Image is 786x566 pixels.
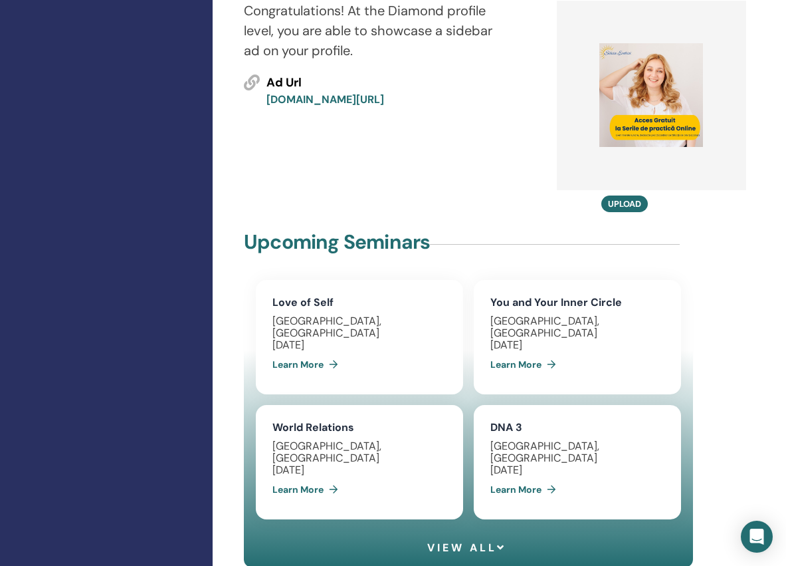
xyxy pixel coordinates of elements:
a: Love of Self [272,295,334,309]
div: Open Intercom Messenger [741,521,773,553]
img: default.jpg [599,43,703,147]
div: [GEOGRAPHIC_DATA], [GEOGRAPHIC_DATA] [490,315,664,339]
div: [GEOGRAPHIC_DATA], [GEOGRAPHIC_DATA] [272,315,446,339]
div: [GEOGRAPHIC_DATA], [GEOGRAPHIC_DATA] [272,440,446,464]
div: [DATE] [490,464,664,476]
div: [DATE] [272,464,446,476]
a: View all [427,541,510,555]
span: View all [427,541,506,554]
a: Learn More [490,351,561,378]
a: World Relations [272,420,354,434]
span: Ad Url [266,74,302,92]
a: DNA 3 [490,420,522,434]
button: Upload [601,196,648,212]
div: [DATE] [490,339,664,351]
div: [GEOGRAPHIC_DATA], [GEOGRAPHIC_DATA] [490,440,664,464]
p: Congratulations! At the Diamond profile level, you are able to showcase a sidebar ad on your prof... [244,1,498,61]
div: [DATE] [272,339,446,351]
a: [DOMAIN_NAME][URL] [266,92,384,106]
a: Learn More [272,476,344,503]
a: Learn More [272,351,344,378]
h4: Upcoming Seminars [244,230,430,254]
a: Learn More [490,476,561,503]
a: You and Your Inner Circle [490,295,622,309]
